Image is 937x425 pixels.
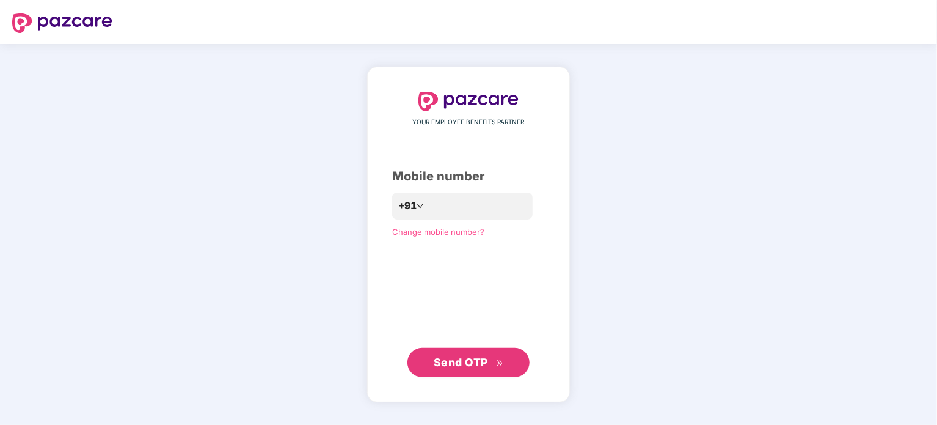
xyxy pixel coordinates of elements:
[12,13,112,33] img: logo
[434,356,488,369] span: Send OTP
[392,227,484,237] a: Change mobile number?
[398,198,417,213] span: +91
[417,202,424,210] span: down
[496,360,504,368] span: double-right
[413,117,525,127] span: YOUR EMPLOYEE BENEFITS PARTNER
[407,348,530,377] button: Send OTPdouble-right
[418,92,519,111] img: logo
[392,167,545,186] div: Mobile number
